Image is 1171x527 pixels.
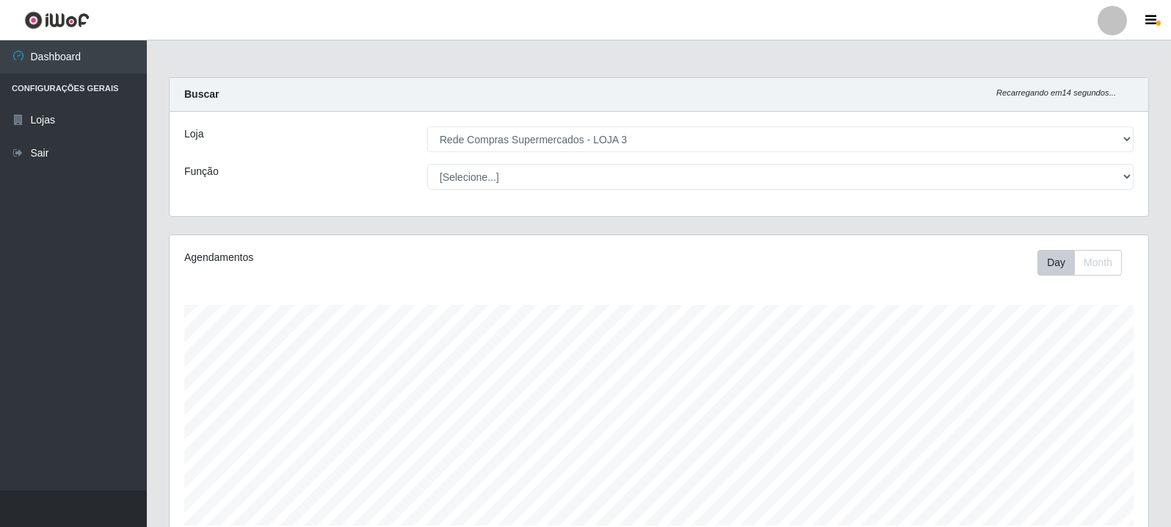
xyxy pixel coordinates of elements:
[1074,250,1122,276] button: Month
[184,126,203,142] label: Loja
[1037,250,1134,276] div: Toolbar with button groups
[1037,250,1075,276] button: Day
[184,250,567,265] div: Agendamentos
[184,88,219,100] strong: Buscar
[996,88,1116,97] i: Recarregando em 14 segundos...
[24,11,90,29] img: CoreUI Logo
[184,164,219,179] label: Função
[1037,250,1122,276] div: First group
